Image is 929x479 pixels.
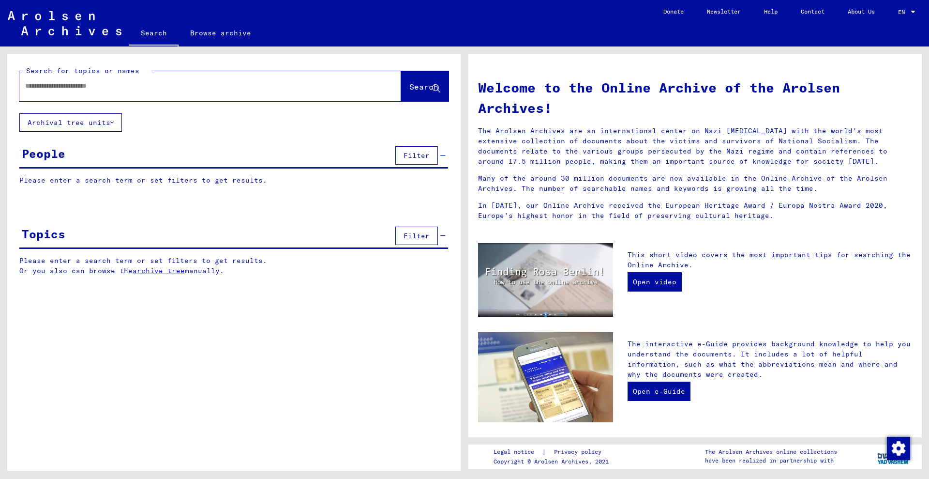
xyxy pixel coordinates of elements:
[478,243,613,317] img: video.jpg
[628,272,682,292] a: Open video
[8,11,121,35] img: Arolsen_neg.svg
[22,145,65,162] div: People
[494,447,613,457] div: |
[887,437,910,460] img: Change consent
[478,126,912,167] p: The Arolsen Archives are an international center on Nazi [MEDICAL_DATA] with the world’s most ext...
[129,21,179,46] a: Search
[395,227,438,245] button: Filter
[404,232,430,240] span: Filter
[478,332,613,422] img: eguide.jpg
[494,457,613,466] p: Copyright © Arolsen Archives, 2021
[179,21,263,45] a: Browse archive
[628,339,912,380] p: The interactive e-Guide provides background knowledge to help you understand the documents. It in...
[26,66,139,75] mat-label: Search for topics or names
[478,77,912,118] h1: Welcome to the Online Archive of the Arolsen Archives!
[404,151,430,160] span: Filter
[401,71,449,101] button: Search
[133,266,185,275] a: archive tree
[409,82,438,92] span: Search
[705,456,837,465] p: have been realized in partnership with
[22,225,65,243] div: Topics
[628,250,912,270] p: This short video covers the most important tips for searching the Online Archive.
[705,448,837,456] p: The Arolsen Archives online collections
[19,256,449,276] p: Please enter a search term or set filters to get results. Or you also can browse the manually.
[886,436,910,460] div: Change consent
[395,146,438,165] button: Filter
[875,444,912,468] img: yv_logo.png
[628,382,690,401] a: Open e-Guide
[494,447,542,457] a: Legal notice
[19,113,122,132] button: Archival tree units
[19,175,448,185] p: Please enter a search term or set filters to get results.
[898,9,909,15] span: EN
[546,447,613,457] a: Privacy policy
[478,173,912,194] p: Many of the around 30 million documents are now available in the Online Archive of the Arolsen Ar...
[478,201,912,221] p: In [DATE], our Online Archive received the European Heritage Award / Europa Nostra Award 2020, Eu...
